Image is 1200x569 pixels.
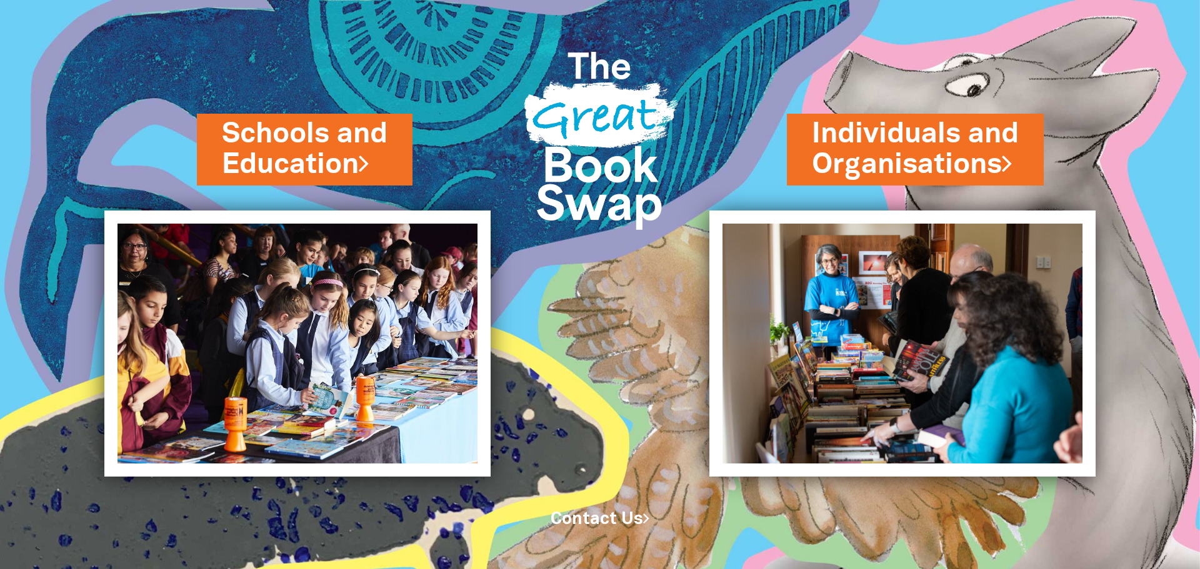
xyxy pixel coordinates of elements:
[812,114,1019,184] a: Individuals andOrganisations
[222,114,387,184] a: Schools andEducation
[709,210,1096,477] img: Individuals and Organisations
[551,512,649,527] a: Contact Us
[509,15,691,255] img: Great Bookswap logo
[104,210,491,477] img: Schools and Education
